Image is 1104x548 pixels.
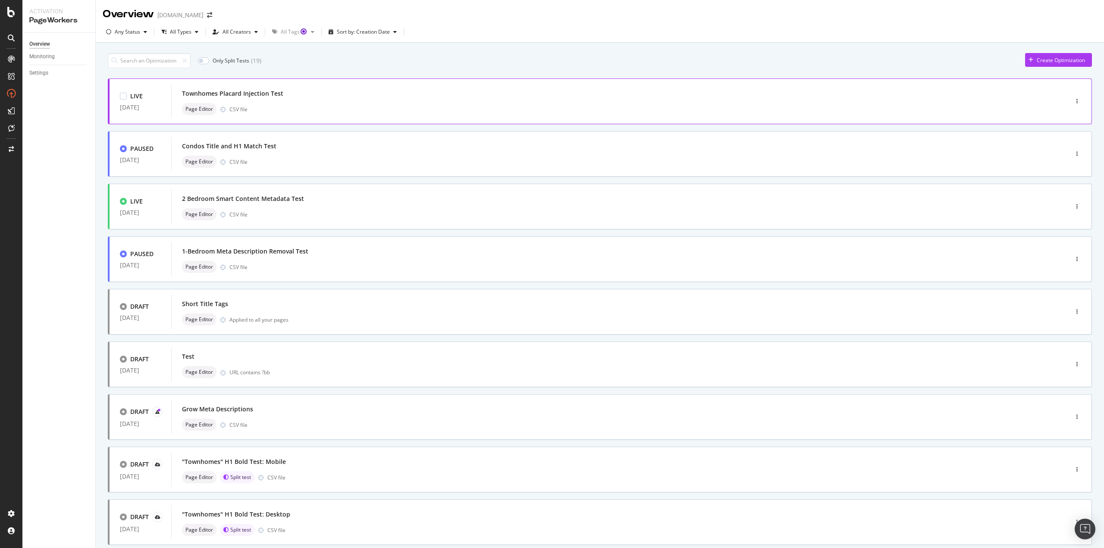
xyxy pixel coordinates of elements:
[1075,519,1095,539] div: Open Intercom Messenger
[182,405,253,413] div: Grow Meta Descriptions
[29,40,50,49] div: Overview
[182,103,216,115] div: neutral label
[229,158,248,166] div: CSV file
[185,475,213,480] span: Page Editor
[120,473,161,480] div: [DATE]
[130,460,149,469] div: DRAFT
[103,7,154,22] div: Overview
[29,52,55,61] div: Monitoring
[103,25,151,39] button: Any Status
[185,527,213,532] span: Page Editor
[120,314,161,321] div: [DATE]
[29,69,48,78] div: Settings
[157,11,204,19] div: [DOMAIN_NAME]
[185,422,213,427] span: Page Editor
[120,367,161,374] div: [DATE]
[120,157,161,163] div: [DATE]
[182,156,216,168] div: neutral label
[230,475,251,480] span: Split test
[220,471,254,483] div: brand label
[29,52,89,61] a: Monitoring
[29,7,88,16] div: Activation
[170,29,191,34] div: All Types
[229,263,248,271] div: CSV file
[267,526,285,534] div: CSV file
[115,29,140,34] div: Any Status
[185,264,213,269] span: Page Editor
[1025,53,1092,67] button: Create Optimization
[207,12,212,18] div: arrow-right-arrow-left
[120,262,161,269] div: [DATE]
[325,25,400,39] button: Sort by: Creation Date
[185,370,213,375] span: Page Editor
[29,16,88,25] div: PageWorkers
[182,313,216,326] div: neutral label
[300,28,307,35] div: Tooltip anchor
[229,211,248,218] div: CSV file
[130,144,154,153] div: PAUSED
[130,513,149,521] div: DRAFT
[182,142,276,150] div: Condos Title and H1 Match Test
[29,69,89,78] a: Settings
[182,419,216,431] div: neutral label
[182,247,308,256] div: 1-Bedroom Meta Description Removal Test
[229,421,248,429] div: CSV file
[182,300,228,308] div: Short Title Tags
[130,92,143,100] div: LIVE
[130,407,149,416] div: DRAFT
[182,510,290,519] div: "Townhomes" H1 Bold Test: Desktop
[120,104,161,111] div: [DATE]
[182,352,194,361] div: Test
[182,457,286,466] div: "Townhomes" H1 Bold Test: Mobile
[267,474,285,481] div: CSV file
[182,89,283,98] div: Townhomes Placard Injection Test
[229,316,289,323] div: Applied to all your pages
[29,40,89,49] a: Overview
[120,209,161,216] div: [DATE]
[130,302,149,311] div: DRAFT
[229,106,248,113] div: CSV file
[182,261,216,273] div: neutral label
[185,106,213,112] span: Page Editor
[213,57,249,64] div: Only Split Tests
[182,208,216,220] div: neutral label
[182,194,304,203] div: 2 Bedroom Smart Content Metadata Test
[185,317,213,322] span: Page Editor
[182,366,216,378] div: neutral label
[281,29,307,34] div: All Tags
[130,355,149,363] div: DRAFT
[337,29,390,34] div: Sort by: Creation Date
[185,159,213,164] span: Page Editor
[130,250,154,258] div: PAUSED
[229,369,1032,376] div: URL contains ?bb
[223,29,251,34] div: All Creators
[230,527,251,532] span: Split test
[251,56,261,65] div: ( 19 )
[185,212,213,217] span: Page Editor
[1037,56,1085,64] div: Create Optimization
[209,25,261,39] button: All Creators
[182,471,216,483] div: neutral label
[158,25,202,39] button: All Types
[120,420,161,427] div: [DATE]
[120,526,161,532] div: [DATE]
[108,53,191,68] input: Search an Optimization
[269,25,318,39] button: All TagsTooltip anchor
[130,197,143,206] div: LIVE
[220,524,254,536] div: brand label
[182,524,216,536] div: neutral label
